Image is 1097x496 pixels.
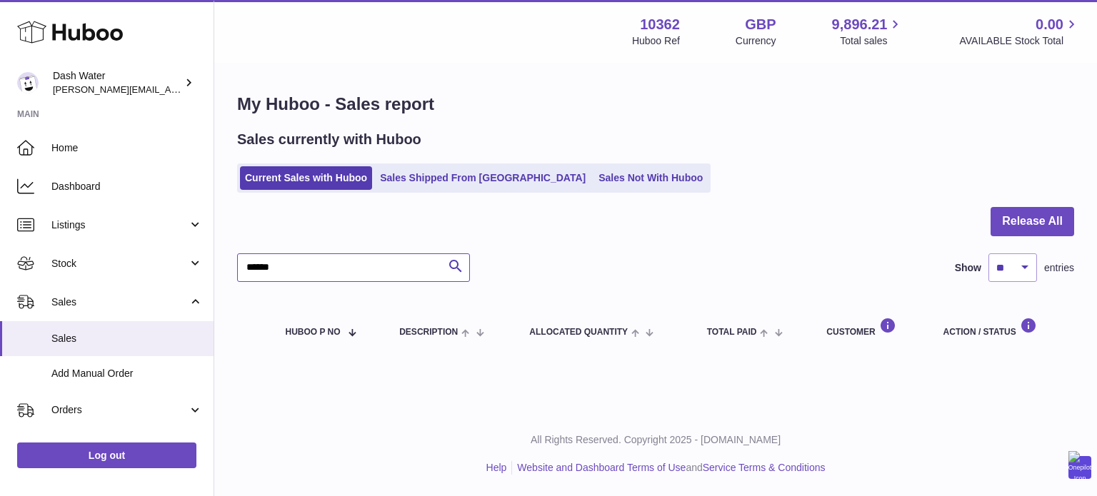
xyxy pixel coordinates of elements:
[955,261,981,275] label: Show
[51,332,203,345] span: Sales
[826,318,914,337] div: Customer
[53,69,181,96] div: Dash Water
[703,462,826,473] a: Service Terms & Conditions
[51,367,203,380] span: Add Manual Order
[286,328,341,337] span: Huboo P no
[959,34,1080,48] span: AVAILABLE Stock Total
[17,442,196,468] a: Log out
[17,72,39,93] img: james@dash-water.com
[1044,261,1074,275] span: entries
[832,15,904,48] a: 9,896.21 Total sales
[240,166,372,190] a: Current Sales with Huboo
[707,328,757,337] span: Total paid
[745,15,776,34] strong: GBP
[640,15,680,34] strong: 10362
[51,180,203,193] span: Dashboard
[51,257,188,270] span: Stock
[237,130,421,149] h2: Sales currently with Huboo
[840,34,903,48] span: Total sales
[943,318,1060,337] div: Action / Status
[832,15,888,34] span: 9,896.21
[51,295,188,309] span: Sales
[375,166,591,190] a: Sales Shipped From [GEOGRAPHIC_DATA]
[51,403,188,417] span: Orders
[399,328,458,337] span: Description
[991,207,1074,236] button: Release All
[237,93,1074,116] h1: My Huboo - Sales report
[226,433,1086,447] p: All Rights Reserved. Copyright 2025 - [DOMAIN_NAME]
[1036,15,1063,34] span: 0.00
[632,34,680,48] div: Huboo Ref
[51,141,203,155] span: Home
[51,218,188,232] span: Listings
[593,166,708,190] a: Sales Not With Huboo
[517,462,686,473] a: Website and Dashboard Terms of Use
[736,34,776,48] div: Currency
[512,461,825,475] li: and
[53,83,286,95] span: [PERSON_NAME][EMAIL_ADDRESS][DOMAIN_NAME]
[529,328,628,337] span: ALLOCATED Quantity
[959,15,1080,48] a: 0.00 AVAILABLE Stock Total
[486,462,507,473] a: Help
